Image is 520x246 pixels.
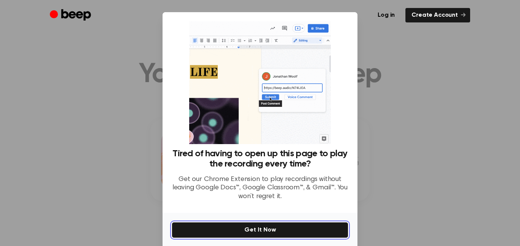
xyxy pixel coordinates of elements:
[372,8,401,22] a: Log in
[172,149,348,169] h3: Tired of having to open up this page to play the recording every time?
[172,222,348,238] button: Get It Now
[189,21,330,144] img: Beep extension in action
[172,175,348,201] p: Get our Chrome Extension to play recordings without leaving Google Docs™, Google Classroom™, & Gm...
[405,8,470,22] a: Create Account
[50,8,93,23] a: Beep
